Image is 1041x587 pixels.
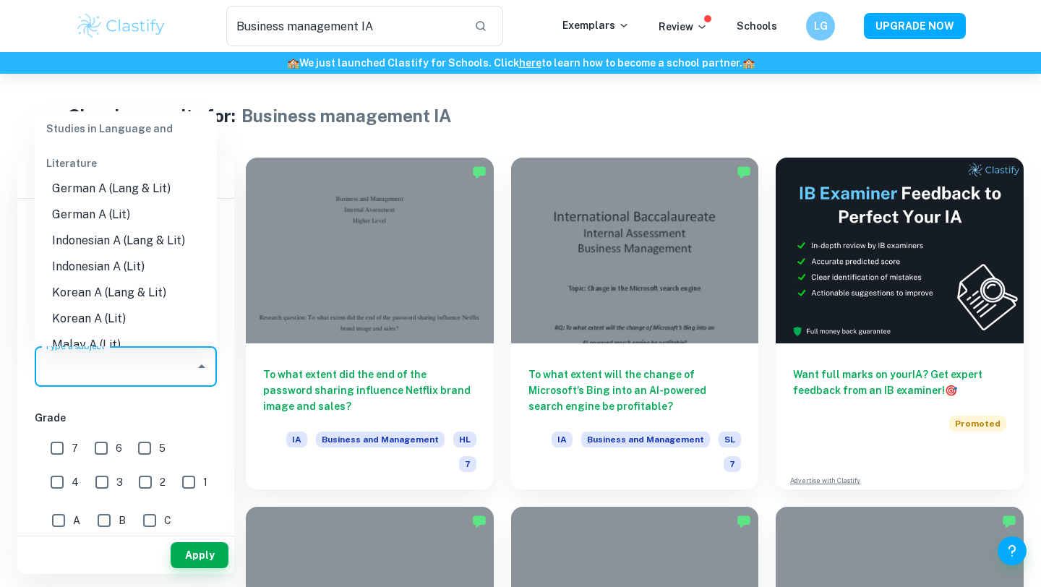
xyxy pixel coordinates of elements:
[864,13,966,39] button: UPGRADE NOW
[793,367,1006,398] h6: Want full marks on your IA ? Get expert feedback from an IB examiner!
[72,474,79,490] span: 4
[35,202,217,228] li: German A (Lit)
[945,385,957,396] span: 🎯
[35,228,217,254] li: Indonesian A (Lang & Lit)
[719,432,741,447] span: SL
[813,18,829,34] h6: LG
[790,476,860,486] a: Advertise with Clastify
[17,158,234,198] h6: Filter exemplars
[737,514,751,528] img: Marked
[160,474,166,490] span: 2
[35,280,217,306] li: Korean A (Lang & Lit)
[171,542,228,568] button: Apply
[246,158,494,489] a: To what extent did the end of the password sharing influence Netflix brand image and sales?IABusi...
[528,367,742,414] h6: To what extent will the change of Microsoft’s Bing into an AI-powered search engine be profitable?
[724,456,741,472] span: 7
[287,57,299,69] span: 🏫
[35,306,217,332] li: Korean A (Lit)
[998,536,1027,565] button: Help and Feedback
[116,474,123,490] span: 3
[203,474,207,490] span: 1
[472,514,487,528] img: Marked
[659,19,708,35] p: Review
[552,432,573,447] span: IA
[192,356,212,377] button: Close
[226,6,463,46] input: Search for any exemplars...
[459,456,476,472] span: 7
[742,57,755,69] span: 🏫
[316,432,445,447] span: Business and Management
[75,12,167,40] img: Clastify logo
[35,111,217,181] div: Studies in Language and Literature
[68,103,236,129] h1: Showing results for:
[159,440,166,456] span: 5
[286,432,307,447] span: IA
[73,513,80,528] span: A
[806,12,835,40] button: LG
[519,57,541,69] a: here
[164,513,171,528] span: C
[72,440,78,456] span: 7
[737,20,777,32] a: Schools
[116,440,122,456] span: 6
[35,176,217,202] li: German A (Lang & Lit)
[949,416,1006,432] span: Promoted
[35,254,217,280] li: Indonesian A (Lit)
[241,103,451,129] h1: Business management IA
[3,55,1038,71] h6: We just launched Clastify for Schools. Click to learn how to become a school partner.
[776,158,1024,343] img: Thumbnail
[35,410,217,426] h6: Grade
[581,432,710,447] span: Business and Management
[776,158,1024,489] a: Want full marks on yourIA? Get expert feedback from an IB examiner!PromotedAdvertise with Clastify
[511,158,759,489] a: To what extent will the change of Microsoft’s Bing into an AI-powered search engine be profitable...
[35,332,217,358] li: Malay A (Lit)
[562,17,630,33] p: Exemplars
[472,165,487,179] img: Marked
[263,367,476,414] h6: To what extent did the end of the password sharing influence Netflix brand image and sales?
[1002,514,1016,528] img: Marked
[119,513,126,528] span: B
[453,432,476,447] span: HL
[737,165,751,179] img: Marked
